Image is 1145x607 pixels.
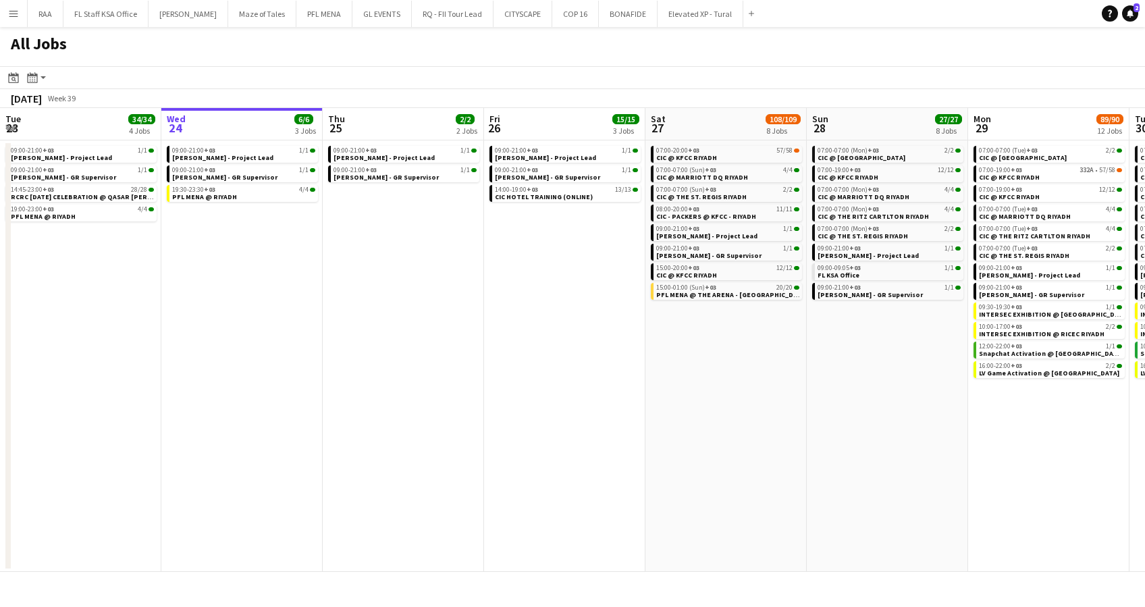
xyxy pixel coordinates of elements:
[365,165,377,174] span: +03
[1122,5,1138,22] a: 2
[656,284,716,291] span: 15:00-01:00 (Sun)
[979,153,1067,162] span: CIC @ FOUR SEASONS HOTEL RIYADH
[1106,206,1115,213] span: 4/4
[204,165,215,174] span: +03
[11,206,54,213] span: 19:00-23:00
[979,284,1022,291] span: 09:00-21:00
[818,283,961,298] a: 09:00-21:00+031/1[PERSON_NAME] - GR Supervisor
[979,147,1038,154] span: 07:00-07:00 (Tue)
[460,147,470,154] span: 1/1
[979,323,1022,330] span: 10:00-17:00
[656,271,717,280] span: CIC @ KFCC RIYADH
[1106,226,1115,232] span: 4/4
[296,1,352,27] button: PFL MENA
[818,290,923,299] span: Youssef Khiari - GR Supervisor
[944,206,954,213] span: 4/4
[688,244,699,253] span: +03
[849,165,861,174] span: +03
[944,245,954,252] span: 1/1
[294,114,313,124] span: 6/6
[456,126,477,136] div: 2 Jobs
[1026,205,1038,213] span: +03
[974,185,1125,205] div: 07:00-19:00+0312/12CIC @ KFCC RIYADH
[495,167,538,174] span: 09:00-21:00
[979,361,1122,377] a: 16:00-22:00+032/2LV Game Activation @ [GEOGRAPHIC_DATA]
[310,149,315,153] span: 1/1
[656,192,747,201] span: CIC @ THE ST. REGIS RIYADH
[979,251,1069,260] span: CIC @ THE ST. REGIS RIYADH
[812,185,963,205] div: 07:00-07:00 (Mon)+034/4CIC @ MARRIOTT DQ RIYADH
[1106,323,1115,330] span: 2/2
[818,173,878,182] span: CIC @ KFCC RIYADH
[172,192,237,201] span: PFL MENA @ RIYADH
[1011,302,1022,311] span: +03
[1011,165,1022,174] span: +03
[129,126,155,136] div: 4 Jobs
[1026,146,1038,155] span: +03
[656,205,799,220] a: 08:00-20:00+0311/11CIC - PACKERS @ KFCC - RIYADH
[688,224,699,233] span: +03
[1011,322,1022,331] span: +03
[495,165,638,181] a: 09:00-21:00+031/1[PERSON_NAME] - GR Supervisor
[471,149,477,153] span: 1/1
[167,165,318,185] div: 09:00-21:00+031/1[PERSON_NAME] - GR Supervisor
[783,186,793,193] span: 2/2
[979,363,1022,369] span: 16:00-22:00
[138,167,147,174] span: 1/1
[944,147,954,154] span: 2/2
[489,165,641,185] div: 09:00-21:00+031/1[PERSON_NAME] - GR Supervisor
[651,224,802,244] div: 09:00-21:00+031/1[PERSON_NAME] - Project Lead
[204,146,215,155] span: +03
[705,165,716,174] span: +03
[955,149,961,153] span: 2/2
[495,153,596,162] span: Aysel Ahmadova - Project Lead
[656,167,716,174] span: 07:00-07:00 (Sun)
[489,185,641,205] div: 14:00-19:00+0313/13CIC HOTEL TRAINING (ONLINE)
[818,284,861,291] span: 09:00-21:00
[334,165,477,181] a: 09:00-21:00+031/1[PERSON_NAME] - GR Supervisor
[818,167,861,174] span: 07:00-19:00
[766,126,800,136] div: 8 Jobs
[818,224,961,240] a: 07:00-07:00 (Mon)+032/2CIC @ THE ST. REGIS RIYADH
[1096,114,1123,124] span: 89/90
[818,244,961,259] a: 09:00-21:00+031/1[PERSON_NAME] - Project Lead
[818,192,909,201] span: CIC @ MARRIOTT DQ RIYADH
[172,167,215,174] span: 09:00-21:00
[1099,186,1115,193] span: 12/12
[11,186,54,193] span: 14:45-23:00
[43,185,54,194] span: +03
[495,186,538,193] span: 14:00-19:00
[299,167,309,174] span: 1/1
[149,168,154,172] span: 1/1
[295,126,316,136] div: 3 Jobs
[971,120,991,136] span: 29
[818,212,929,221] span: CIC @ THE RITZ CARTLTON RIYADH
[818,205,961,220] a: 07:00-07:00 (Mon)+034/4CIC @ THE RITZ CARTLTON RIYADH
[818,263,961,279] a: 09:00-09:05+031/1FL KSA Office
[11,185,154,201] a: 14:45-23:00+0328/28RCRC [DATE] CELEBRATION @ QASAR [PERSON_NAME] - [GEOGRAPHIC_DATA]
[979,185,1122,201] a: 07:00-19:00+0312/12CIC @ KFCC RIYADH
[11,92,42,105] div: [DATE]
[656,146,799,161] a: 07:00-20:00+0357/58CIC @ KFCC RIYADH
[658,1,743,27] button: Elevated XP - Tural
[334,167,377,174] span: 09:00-21:00
[979,165,1122,181] a: 07:00-19:00+03332A•57/58CIC @ KFCC RIYADH
[1117,149,1122,153] span: 2/2
[935,114,962,124] span: 27/27
[974,263,1125,283] div: 09:00-21:00+031/1[PERSON_NAME] - Project Lead
[5,165,157,185] div: 09:00-21:00+031/1[PERSON_NAME] - GR Supervisor
[1106,304,1115,311] span: 1/1
[494,1,552,27] button: CITYSCAPE
[43,165,54,174] span: +03
[622,167,631,174] span: 1/1
[818,251,919,260] span: Aysel Ahmadova - Project Lead
[818,245,861,252] span: 09:00-21:00
[63,1,149,27] button: FL Staff KSA Office
[172,153,273,162] span: Aysel Ahmadova - Project Lead
[974,224,1125,244] div: 07:00-07:00 (Tue)+034/4CIC @ THE RITZ CARTLTON RIYADH
[656,212,756,221] span: CIC - PACKERS @ KFCC - RIYADH
[868,205,879,213] span: +03
[705,185,716,194] span: +03
[334,146,477,161] a: 09:00-21:00+031/1[PERSON_NAME] - Project Lead
[1099,167,1115,174] span: 57/58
